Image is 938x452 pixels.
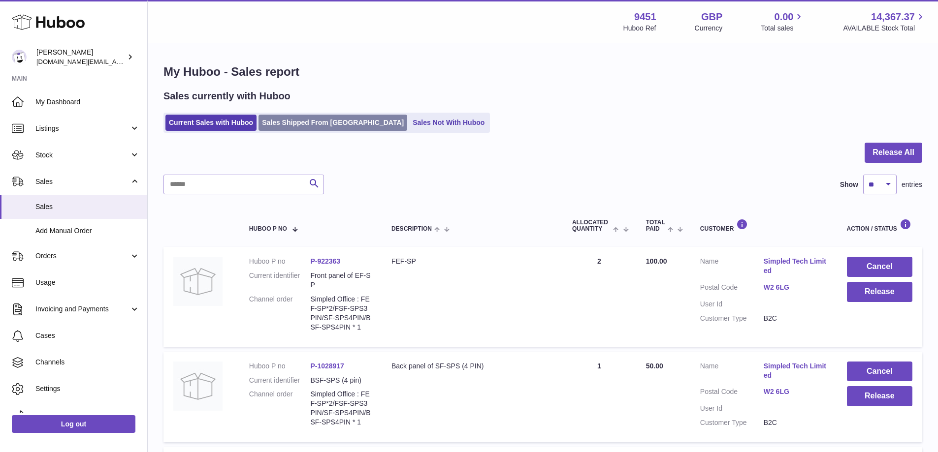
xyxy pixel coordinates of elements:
[35,251,129,261] span: Orders
[646,362,663,370] span: 50.00
[865,143,922,163] button: Release All
[35,411,140,420] span: Returns
[634,10,656,24] strong: 9451
[701,10,722,24] strong: GBP
[646,257,667,265] span: 100.00
[847,282,912,302] button: Release
[391,362,552,371] div: Back panel of SF-SPS (4 PIN)
[764,314,827,323] dd: B2C
[36,48,125,66] div: [PERSON_NAME]
[843,10,926,33] a: 14,367.37 AVAILABLE Stock Total
[35,226,140,236] span: Add Manual Order
[163,64,922,80] h1: My Huboo - Sales report
[249,390,311,427] dt: Channel order
[562,247,636,346] td: 2
[35,304,129,314] span: Invoicing and Payments
[35,177,129,186] span: Sales
[871,10,915,24] span: 14,367.37
[700,404,764,413] dt: User Id
[35,124,129,133] span: Listings
[700,362,764,383] dt: Name
[391,226,432,232] span: Description
[310,390,372,427] dd: Simpled Office : FEF-SP*2/FSF-SPS3PIN/SF-SPS4PIN/BSF-SPS4PIN * 1
[310,362,344,370] a: P-1028917
[700,314,764,323] dt: Customer Type
[249,257,311,266] dt: Huboo P no
[562,352,636,442] td: 1
[623,24,656,33] div: Huboo Ref
[35,151,129,160] span: Stock
[700,283,764,295] dt: Postal Code
[572,219,611,232] span: ALLOCATED Quantity
[902,180,922,189] span: entries
[700,300,764,309] dt: User Id
[249,271,311,290] dt: Current identifier
[695,24,723,33] div: Currency
[409,115,488,131] a: Sales Not With Huboo
[775,10,794,24] span: 0.00
[310,271,372,290] dd: Front panel of EF-SP
[391,257,552,266] div: FEF-SP
[165,115,257,131] a: Current Sales with Huboo
[764,257,827,275] a: Simpled Tech Limited
[843,24,926,33] span: AVAILABLE Stock Total
[249,376,311,385] dt: Current identifier
[259,115,407,131] a: Sales Shipped From [GEOGRAPHIC_DATA]
[310,257,340,265] a: P-922363
[173,362,223,411] img: no-photo.jpg
[761,24,805,33] span: Total sales
[35,97,140,107] span: My Dashboard
[310,295,372,332] dd: Simpled Office : FEF-SP*2/FSF-SPS3PIN/SF-SPS4PIN/BSF-SPS4PIN * 1
[249,226,287,232] span: Huboo P no
[35,202,140,211] span: Sales
[847,257,912,277] button: Cancel
[764,362,827,380] a: Simpled Tech Limited
[764,418,827,427] dd: B2C
[761,10,805,33] a: 0.00 Total sales
[700,257,764,278] dt: Name
[35,358,140,367] span: Channels
[847,362,912,382] button: Cancel
[700,387,764,399] dt: Postal Code
[35,384,140,393] span: Settings
[764,283,827,292] a: W2 6LG
[163,90,291,103] h2: Sales currently with Huboo
[764,387,827,396] a: W2 6LG
[847,219,912,232] div: Action / Status
[35,278,140,287] span: Usage
[249,295,311,332] dt: Channel order
[847,386,912,406] button: Release
[35,331,140,340] span: Cases
[840,180,858,189] label: Show
[12,415,135,433] a: Log out
[310,376,372,385] dd: BSF-SPS (4 pin)
[249,362,311,371] dt: Huboo P no
[700,418,764,427] dt: Customer Type
[173,257,223,306] img: no-photo.jpg
[12,50,27,64] img: amir.ch@gmail.com
[700,219,827,232] div: Customer
[646,219,665,232] span: Total paid
[36,58,196,65] span: [DOMAIN_NAME][EMAIL_ADDRESS][DOMAIN_NAME]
